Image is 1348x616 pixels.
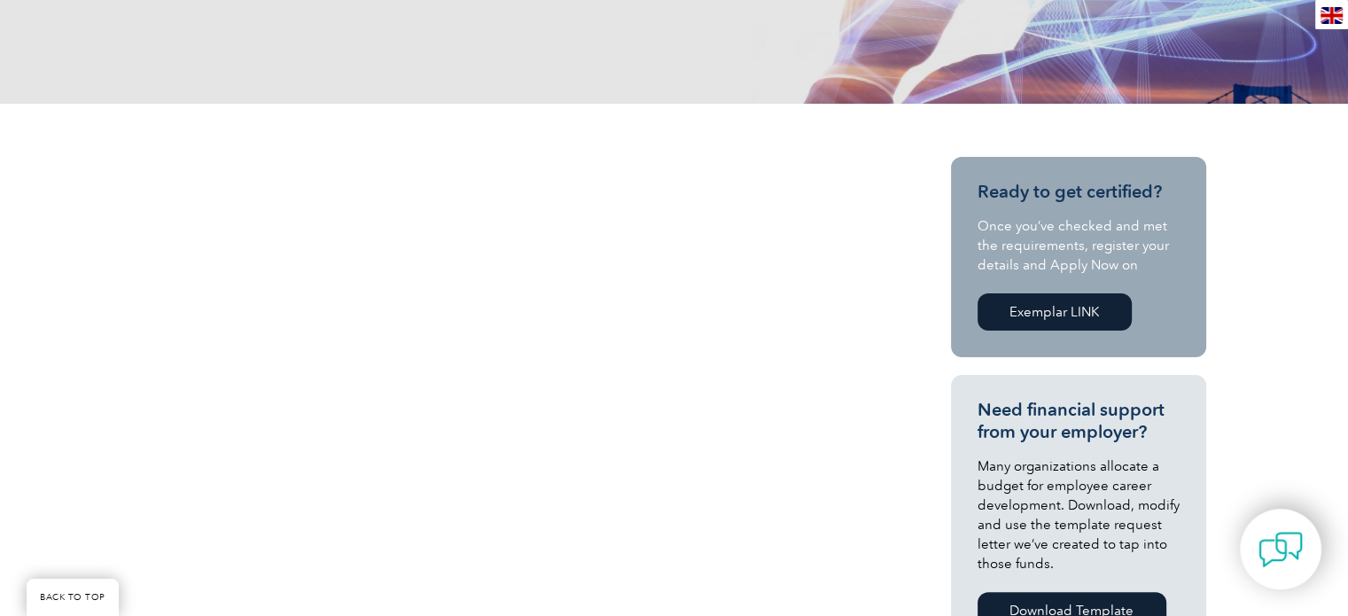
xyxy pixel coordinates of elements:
[27,579,119,616] a: BACK TO TOP
[978,456,1180,573] p: Many organizations allocate a budget for employee career development. Download, modify and use th...
[1258,527,1303,572] img: contact-chat.png
[978,216,1180,275] p: Once you’ve checked and met the requirements, register your details and Apply Now on
[1321,7,1343,24] img: en
[978,181,1180,203] h3: Ready to get certified?
[978,293,1132,331] a: Exemplar LINK
[978,399,1180,443] h3: Need financial support from your employer?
